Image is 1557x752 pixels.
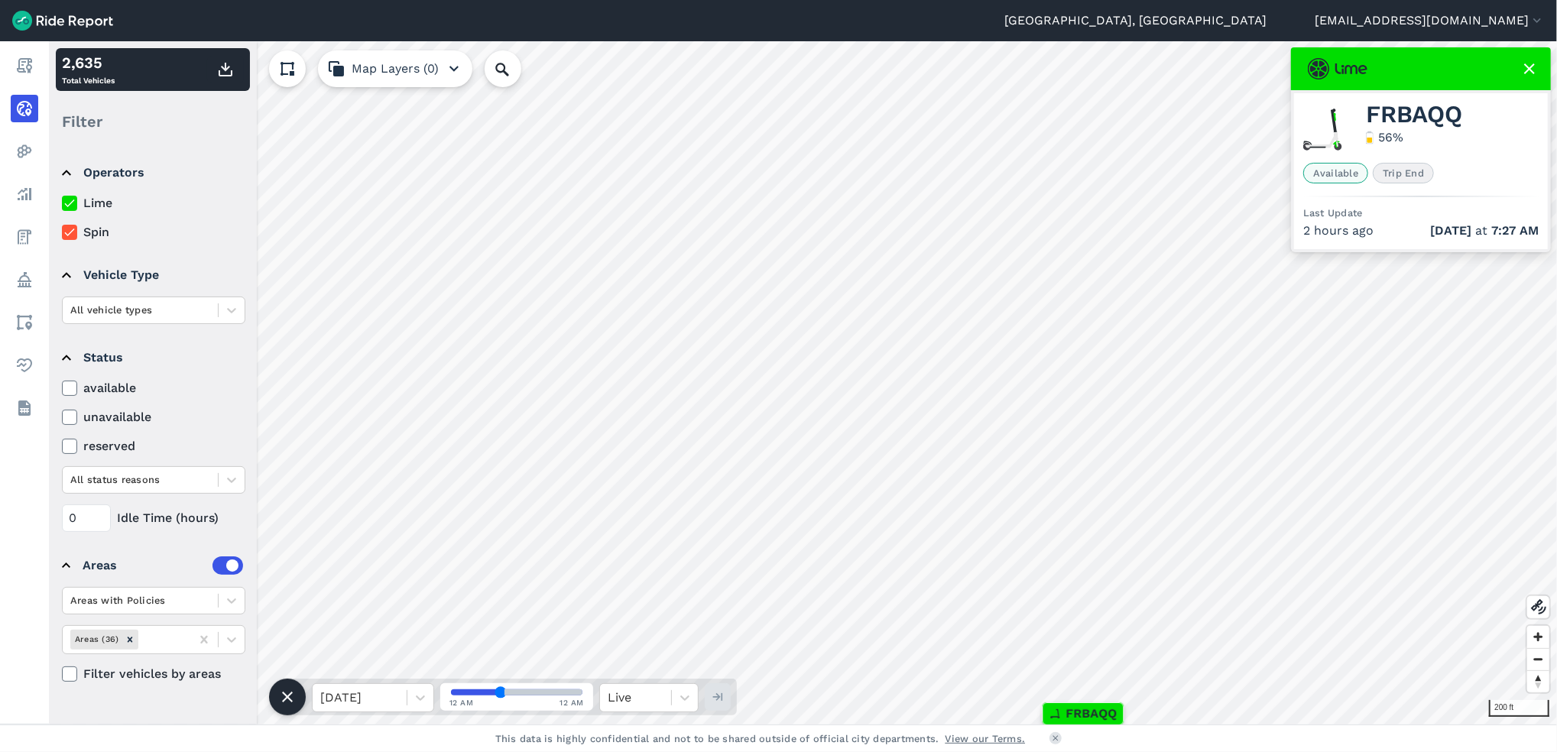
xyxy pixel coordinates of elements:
[11,95,38,122] a: Realtime
[1303,207,1363,219] span: Last Update
[946,731,1026,746] a: View our Terms.
[62,379,245,397] label: available
[62,51,115,74] div: 2,635
[318,50,472,87] button: Map Layers (0)
[62,336,243,379] summary: Status
[11,309,38,336] a: Areas
[1527,626,1549,648] button: Zoom in
[83,556,243,575] div: Areas
[49,41,1557,724] canvas: Map
[1366,105,1462,124] span: FRBAQQ
[1527,670,1549,692] button: Reset bearing to north
[1491,223,1539,238] span: 7:27 AM
[62,254,243,297] summary: Vehicle Type
[560,697,585,708] span: 12 AM
[449,697,474,708] span: 12 AM
[1303,163,1368,183] span: Available
[11,394,38,422] a: Datasets
[62,223,245,241] label: Spin
[1303,222,1539,240] div: 2 hours ago
[12,11,113,31] img: Ride Report
[70,630,122,649] div: Areas (36)
[11,223,38,251] a: Fees
[1430,223,1471,238] span: [DATE]
[11,138,38,165] a: Heatmaps
[11,52,38,79] a: Report
[1378,128,1403,147] div: 56 %
[1315,11,1545,30] button: [EMAIL_ADDRESS][DOMAIN_NAME]
[1373,163,1434,183] span: Trip End
[62,437,245,455] label: reserved
[62,151,243,194] summary: Operators
[11,352,38,379] a: Health
[1004,11,1267,30] a: [GEOGRAPHIC_DATA], [GEOGRAPHIC_DATA]
[1308,58,1367,79] img: Lime
[62,544,243,587] summary: Areas
[1489,700,1549,717] div: 200 ft
[62,51,115,88] div: Total Vehicles
[62,665,245,683] label: Filter vehicles by areas
[122,630,138,649] div: Remove Areas (36)
[485,50,546,87] input: Search Location or Vehicles
[1303,109,1345,151] img: Lime scooter
[1066,705,1117,723] span: FRBAQQ
[62,504,245,532] div: Idle Time (hours)
[1527,648,1549,670] button: Zoom out
[11,180,38,208] a: Analyze
[1430,222,1539,240] span: at
[62,194,245,212] label: Lime
[62,408,245,426] label: unavailable
[56,98,250,145] div: Filter
[11,266,38,293] a: Policy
